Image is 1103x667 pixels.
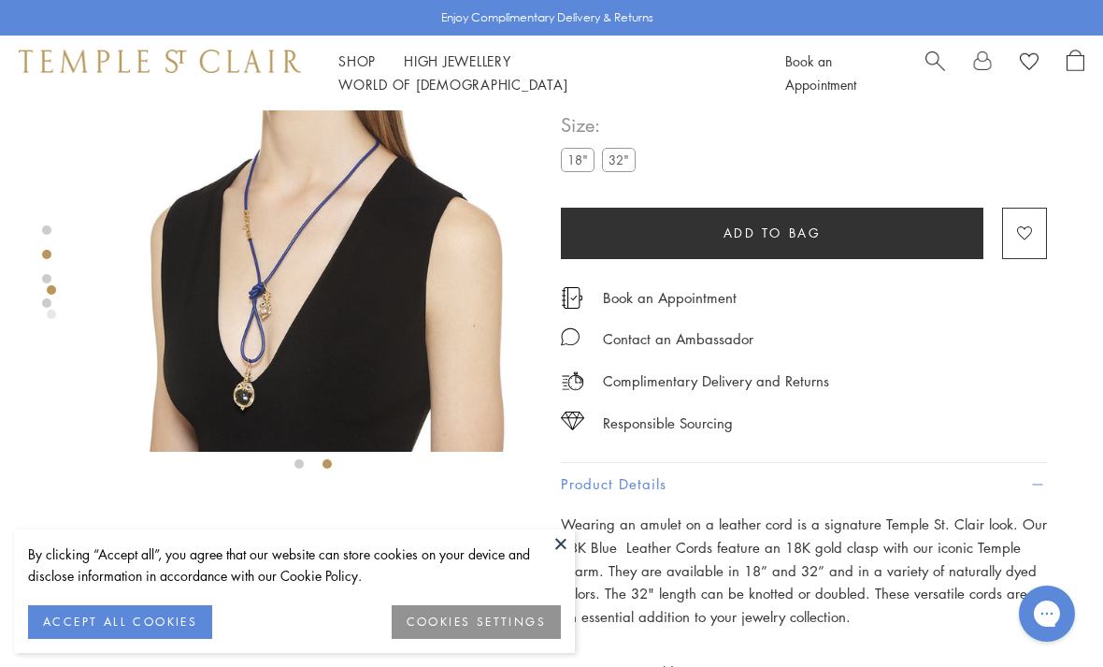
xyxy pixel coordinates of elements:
img: N00001-BLUE32 [93,12,533,452]
nav: Main navigation [338,50,743,96]
label: 18" [561,148,594,171]
iframe: Gorgias live chat messenger [1010,579,1084,648]
a: Search [925,50,945,96]
p: Complimentary Delivery and Returns [603,370,829,393]
a: High JewelleryHigh Jewellery [404,51,511,70]
a: Open Shopping Bag [1067,50,1084,96]
a: World of [DEMOGRAPHIC_DATA]World of [DEMOGRAPHIC_DATA] [338,75,567,94]
a: View Wishlist [1020,50,1039,78]
div: Contact an Ambassador [603,327,753,351]
img: icon_appointment.svg [561,287,583,309]
div: Responsible Sourcing [603,412,733,435]
button: COOKIES SETTINGS [392,605,561,639]
button: Add to bag [561,208,983,259]
button: ACCEPT ALL COOKIES [28,605,212,639]
div: Product gallery navigation [47,281,56,334]
button: Product Details [561,463,1047,505]
a: Book an Appointment [603,287,737,308]
img: Temple St. Clair [19,50,301,72]
img: MessageIcon-01_2.svg [561,327,580,346]
span: Add to bag [723,223,822,243]
a: ShopShop [338,51,376,70]
img: icon_delivery.svg [561,370,584,393]
p: Enjoy Complimentary Delivery & Returns [441,8,653,27]
div: By clicking “Accept all”, you agree that our website can store cookies on your device and disclos... [28,544,561,587]
label: 32" [602,148,636,171]
span: Wearing an amulet on a leather cord is a signature Temple St. Clair look. Our 18K Blue Leather Co... [561,515,1047,626]
img: icon_sourcing.svg [561,412,584,430]
span: Size: [561,109,643,140]
a: Book an Appointment [785,51,856,94]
